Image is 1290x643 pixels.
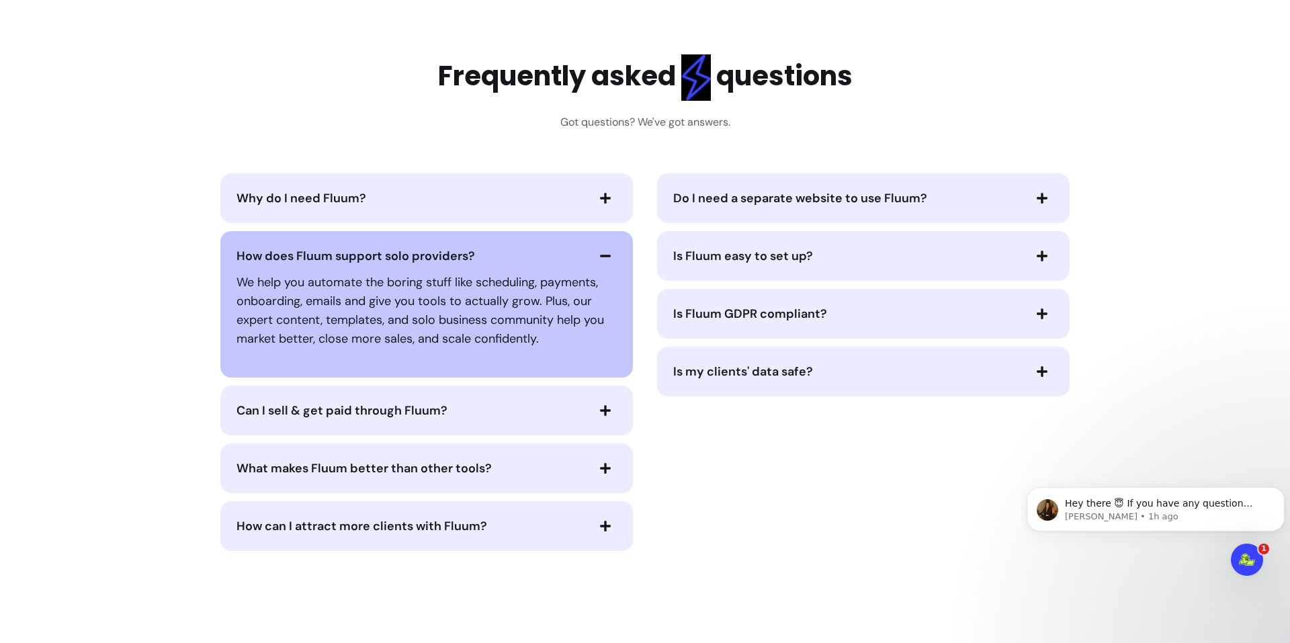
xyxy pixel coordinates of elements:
[236,399,617,422] button: Can I sell & get paid through Fluum?
[1258,544,1269,554] span: 1
[236,457,617,480] button: What makes Fluum better than other tools?
[673,187,1053,210] button: Do I need a separate website to use Fluum?
[236,273,617,348] p: We help you automate the boring stuff like scheduling, payments, onboarding, emails and give you ...
[673,302,1053,325] button: Is Fluum GDPR compliant?
[560,114,730,130] h3: Got questions? We've got answers.
[673,360,1053,383] button: Is my clients' data safe?
[236,190,366,206] span: Why do I need Fluum?
[673,306,827,322] span: Is Fluum GDPR compliant?
[673,190,927,206] span: Do I need a separate website to use Fluum?
[236,402,447,419] span: Can I sell & get paid through Fluum?
[681,54,711,101] img: flashlight Blue
[236,267,617,353] div: How does Fluum support solo providers?
[1231,544,1263,576] iframe: Intercom live chat
[236,248,475,264] span: How does Fluum support solo providers?
[236,245,617,267] button: How does Fluum support solo providers?
[673,363,813,380] span: Is my clients' data safe?
[236,515,617,538] button: How can I attract more clients with Fluum?
[236,460,492,476] span: What makes Fluum better than other tools?
[236,518,487,534] span: How can I attract more clients with Fluum?
[1021,459,1290,607] iframe: Intercom notifications message
[236,187,617,210] button: Why do I need Fluum?
[673,248,813,264] span: Is Fluum easy to set up?
[438,54,853,101] h2: Frequently asked questions
[673,245,1053,267] button: Is Fluum easy to set up?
